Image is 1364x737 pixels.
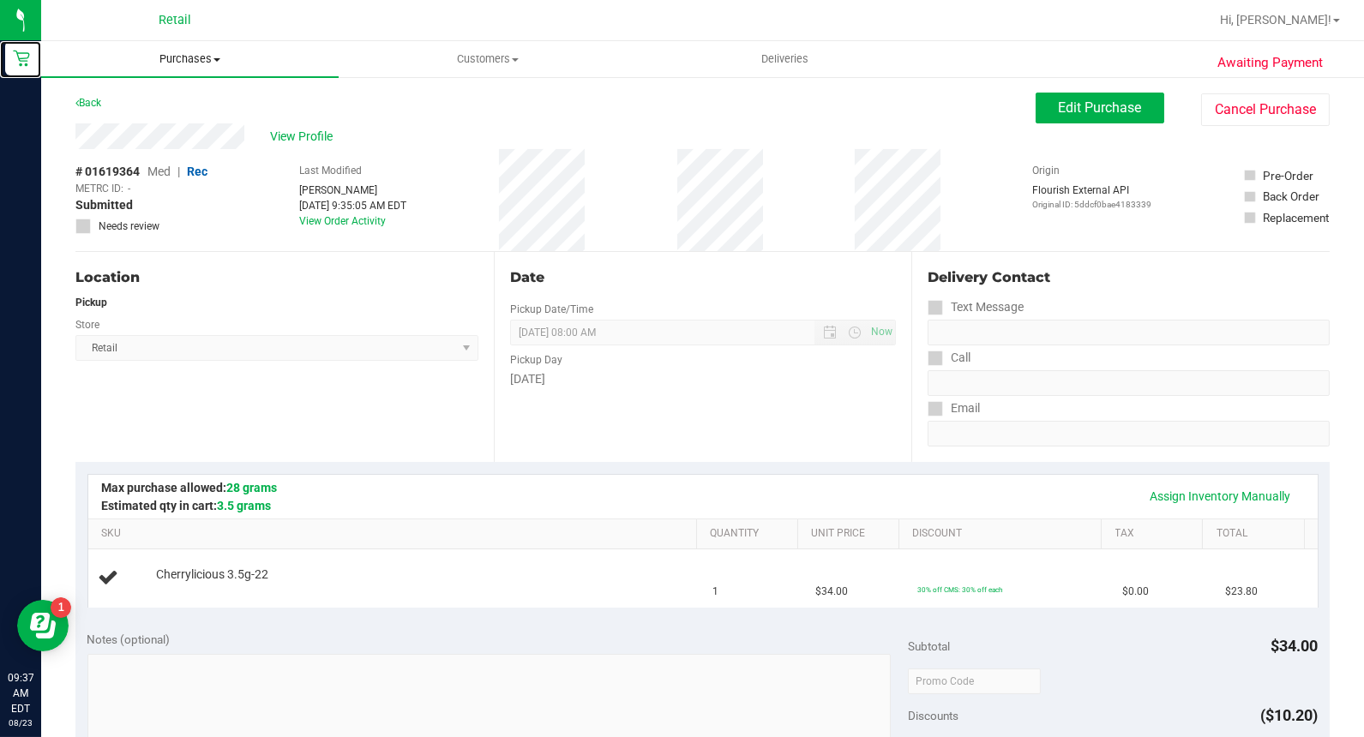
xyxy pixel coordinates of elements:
[101,527,689,541] a: SKU
[1036,93,1164,123] button: Edit Purchase
[710,527,791,541] a: Quantity
[1264,188,1320,205] div: Back Order
[187,165,207,178] span: Rec
[1033,163,1061,178] label: Origin
[811,527,892,541] a: Unit Price
[75,196,133,214] span: Submitted
[815,584,848,600] span: $34.00
[217,499,271,512] span: 3.5 grams
[339,41,636,77] a: Customers
[1033,183,1152,211] div: Flourish External API
[177,165,180,178] span: |
[1115,527,1197,541] a: Tax
[1217,53,1323,73] span: Awaiting Payment
[75,97,101,109] a: Back
[156,566,268,583] span: Cherrylicious 3.5g-22
[226,481,277,494] span: 28 grams
[510,370,897,388] div: [DATE]
[1225,584,1258,600] span: $23.80
[1271,637,1319,655] span: $34.00
[928,370,1330,396] input: Format: (999) 999-9999
[1264,209,1330,226] div: Replacement
[300,183,407,198] div: [PERSON_NAME]
[1261,706,1319,724] span: ($10.20)
[908,668,1041,694] input: Promo Code
[1220,13,1331,27] span: Hi, [PERSON_NAME]!
[101,499,271,512] span: Estimated qty in cart:
[1139,482,1302,511] a: Assign Inventory Manually
[75,297,107,309] strong: Pickup
[928,345,970,370] label: Call
[300,198,407,213] div: [DATE] 9:35:05 AM EDT
[928,396,980,421] label: Email
[928,295,1024,320] label: Text Message
[908,639,950,653] span: Subtotal
[1033,198,1152,211] p: Original ID: 5ddcf0bae4183339
[918,585,1003,594] span: 30% off CMS: 30% off each
[75,163,140,181] span: # 01619364
[300,215,387,227] a: View Order Activity
[128,181,130,196] span: -
[1217,527,1298,541] a: Total
[41,41,339,77] a: Purchases
[339,51,635,67] span: Customers
[1201,93,1330,126] button: Cancel Purchase
[1123,584,1150,600] span: $0.00
[270,128,339,146] span: View Profile
[75,317,99,333] label: Store
[713,584,719,600] span: 1
[908,700,958,731] span: Discounts
[1264,167,1314,184] div: Pre-Order
[75,181,123,196] span: METRC ID:
[510,267,897,288] div: Date
[928,320,1330,345] input: Format: (999) 999-9999
[13,50,30,67] inline-svg: Retail
[8,716,33,729] p: 08/23
[147,165,171,178] span: Med
[510,352,562,368] label: Pickup Day
[51,597,71,618] iframe: Resource center unread badge
[87,632,171,646] span: Notes (optional)
[41,51,339,67] span: Purchases
[1059,99,1142,116] span: Edit Purchase
[75,267,478,288] div: Location
[101,481,277,494] span: Max purchase allowed:
[8,670,33,716] p: 09:37 AM EDT
[159,13,191,27] span: Retail
[912,527,1095,541] a: Discount
[928,267,1330,288] div: Delivery Contact
[300,163,363,178] label: Last Modified
[510,302,593,317] label: Pickup Date/Time
[17,600,69,651] iframe: Resource center
[99,219,159,234] span: Needs review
